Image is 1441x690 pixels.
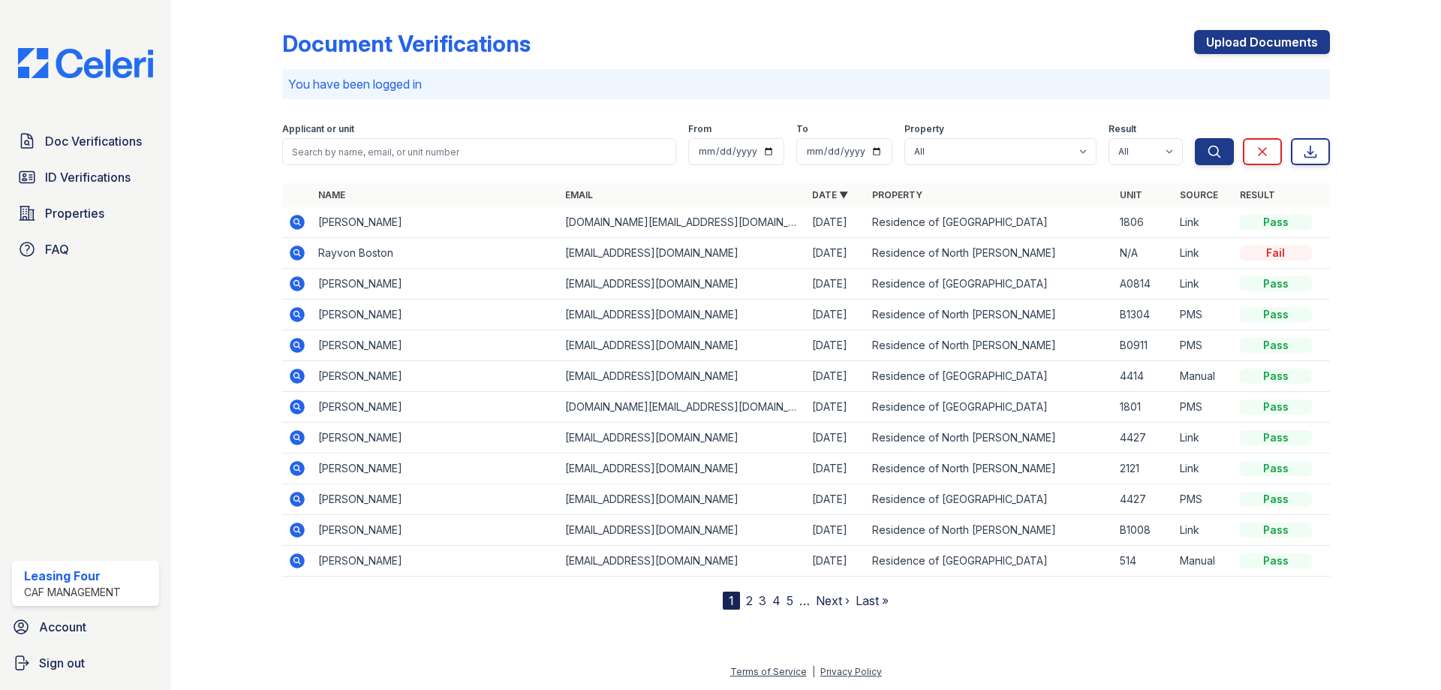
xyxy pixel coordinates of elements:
[559,515,806,546] td: [EMAIL_ADDRESS][DOMAIN_NAME]
[866,269,1113,300] td: Residence of [GEOGRAPHIC_DATA]
[806,546,866,577] td: [DATE]
[559,238,806,269] td: [EMAIL_ADDRESS][DOMAIN_NAME]
[1174,330,1234,361] td: PMS
[1114,300,1174,330] td: B1304
[806,330,866,361] td: [DATE]
[312,238,559,269] td: Rayvon Boston
[1240,553,1312,568] div: Pass
[312,300,559,330] td: [PERSON_NAME]
[1114,330,1174,361] td: B0911
[866,330,1113,361] td: Residence of North [PERSON_NAME]
[866,238,1113,269] td: Residence of North [PERSON_NAME]
[1114,484,1174,515] td: 4427
[746,593,753,608] a: 2
[1109,123,1136,135] label: Result
[39,618,86,636] span: Account
[866,453,1113,484] td: Residence of North [PERSON_NAME]
[866,392,1113,423] td: Residence of [GEOGRAPHIC_DATA]
[1114,269,1174,300] td: A0814
[866,515,1113,546] td: Residence of North [PERSON_NAME]
[806,423,866,453] td: [DATE]
[312,484,559,515] td: [PERSON_NAME]
[1114,546,1174,577] td: 514
[1114,453,1174,484] td: 2121
[1240,369,1312,384] div: Pass
[1240,338,1312,353] div: Pass
[816,593,850,608] a: Next ›
[1114,207,1174,238] td: 1806
[282,30,531,57] div: Document Verifications
[806,453,866,484] td: [DATE]
[806,238,866,269] td: [DATE]
[312,269,559,300] td: [PERSON_NAME]
[45,240,69,258] span: FAQ
[866,484,1113,515] td: Residence of [GEOGRAPHIC_DATA]
[312,515,559,546] td: [PERSON_NAME]
[772,593,781,608] a: 4
[312,207,559,238] td: [PERSON_NAME]
[312,330,559,361] td: [PERSON_NAME]
[812,189,848,200] a: Date ▼
[1240,189,1275,200] a: Result
[1174,238,1234,269] td: Link
[1120,189,1142,200] a: Unit
[806,515,866,546] td: [DATE]
[559,546,806,577] td: [EMAIL_ADDRESS][DOMAIN_NAME]
[1174,207,1234,238] td: Link
[1114,392,1174,423] td: 1801
[806,207,866,238] td: [DATE]
[559,453,806,484] td: [EMAIL_ADDRESS][DOMAIN_NAME]
[1174,300,1234,330] td: PMS
[1240,307,1312,322] div: Pass
[6,48,165,78] img: CE_Logo_Blue-a8612792a0a2168367f1c8372b55b34899dd931a85d93a1a3d3e32e68fde9ad4.png
[1174,484,1234,515] td: PMS
[559,392,806,423] td: [DOMAIN_NAME][EMAIL_ADDRESS][DOMAIN_NAME]
[1174,546,1234,577] td: Manual
[806,269,866,300] td: [DATE]
[1240,399,1312,414] div: Pass
[288,75,1324,93] p: You have been logged in
[1174,515,1234,546] td: Link
[12,234,159,264] a: FAQ
[1194,30,1330,54] a: Upload Documents
[759,593,766,608] a: 3
[1240,246,1312,261] div: Fail
[559,330,806,361] td: [EMAIL_ADDRESS][DOMAIN_NAME]
[806,361,866,392] td: [DATE]
[312,453,559,484] td: [PERSON_NAME]
[24,567,121,585] div: Leasing Four
[1114,238,1174,269] td: N/A
[6,612,165,642] a: Account
[565,189,593,200] a: Email
[866,546,1113,577] td: Residence of [GEOGRAPHIC_DATA]
[1174,392,1234,423] td: PMS
[1240,492,1312,507] div: Pass
[6,648,165,678] a: Sign out
[1240,461,1312,476] div: Pass
[730,666,807,677] a: Terms of Service
[866,207,1113,238] td: Residence of [GEOGRAPHIC_DATA]
[559,207,806,238] td: [DOMAIN_NAME][EMAIL_ADDRESS][DOMAIN_NAME]
[1114,515,1174,546] td: B1008
[904,123,944,135] label: Property
[866,423,1113,453] td: Residence of North [PERSON_NAME]
[1174,423,1234,453] td: Link
[1114,423,1174,453] td: 4427
[866,300,1113,330] td: Residence of North [PERSON_NAME]
[45,204,104,222] span: Properties
[1174,269,1234,300] td: Link
[799,592,810,610] span: …
[1240,523,1312,538] div: Pass
[39,654,85,672] span: Sign out
[812,666,815,677] div: |
[312,392,559,423] td: [PERSON_NAME]
[559,361,806,392] td: [EMAIL_ADDRESS][DOMAIN_NAME]
[559,269,806,300] td: [EMAIL_ADDRESS][DOMAIN_NAME]
[282,123,354,135] label: Applicant or unit
[559,423,806,453] td: [EMAIL_ADDRESS][DOMAIN_NAME]
[796,123,808,135] label: To
[856,593,889,608] a: Last »
[12,126,159,156] a: Doc Verifications
[282,138,676,165] input: Search by name, email, or unit number
[318,189,345,200] a: Name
